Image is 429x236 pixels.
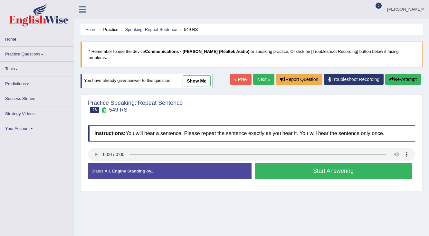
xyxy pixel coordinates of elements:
a: « Prev [230,74,251,85]
button: Start Answering [255,163,412,179]
div: You have already given answer to this question [81,74,213,88]
strong: A.I. Engine Standing by... [104,169,154,173]
a: Your Account [0,121,74,134]
a: Tests [0,62,74,74]
a: Strategy Videos [0,106,74,119]
span: 0 [376,3,382,9]
button: Report Question [276,74,322,85]
blockquote: * Remember to use the device for speaking practice. Or click on [Troubleshoot Recording] button b... [81,42,423,67]
a: Home [85,27,97,32]
h2: Practice Speaking: Repeat Sentence [88,100,183,113]
a: Home [0,32,74,44]
a: Next » [253,74,274,85]
li: 549 RS [178,26,198,33]
li: Practice [98,26,118,33]
a: Troubleshoot Recording [324,74,384,85]
a: Practice Questions [0,47,74,59]
a: Predictions [0,76,74,89]
a: show me [183,75,211,86]
b: Instructions: [94,131,126,136]
b: Communications - [PERSON_NAME] (Realtek Audio) [145,49,250,54]
small: Exam occurring question [100,107,107,113]
a: Success Stories [0,91,74,104]
h4: You will hear a sentence. Please repeat the sentence exactly as you hear it. You will hear the se... [88,125,415,142]
div: Status: [88,163,252,179]
a: Speaking: Repeat Sentence [125,27,177,32]
span: 26 [90,107,99,113]
small: 549 RS [109,107,128,113]
button: Re-Attempt [385,74,421,85]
